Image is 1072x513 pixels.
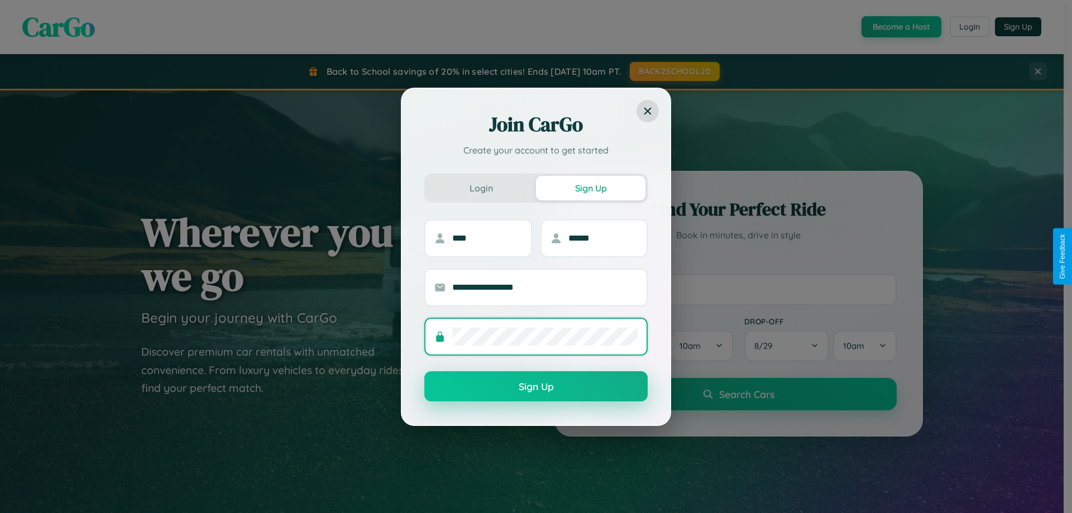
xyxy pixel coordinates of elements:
[424,371,648,401] button: Sign Up
[1059,234,1066,279] div: Give Feedback
[424,111,648,138] h2: Join CarGo
[536,176,645,200] button: Sign Up
[424,143,648,157] p: Create your account to get started
[427,176,536,200] button: Login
